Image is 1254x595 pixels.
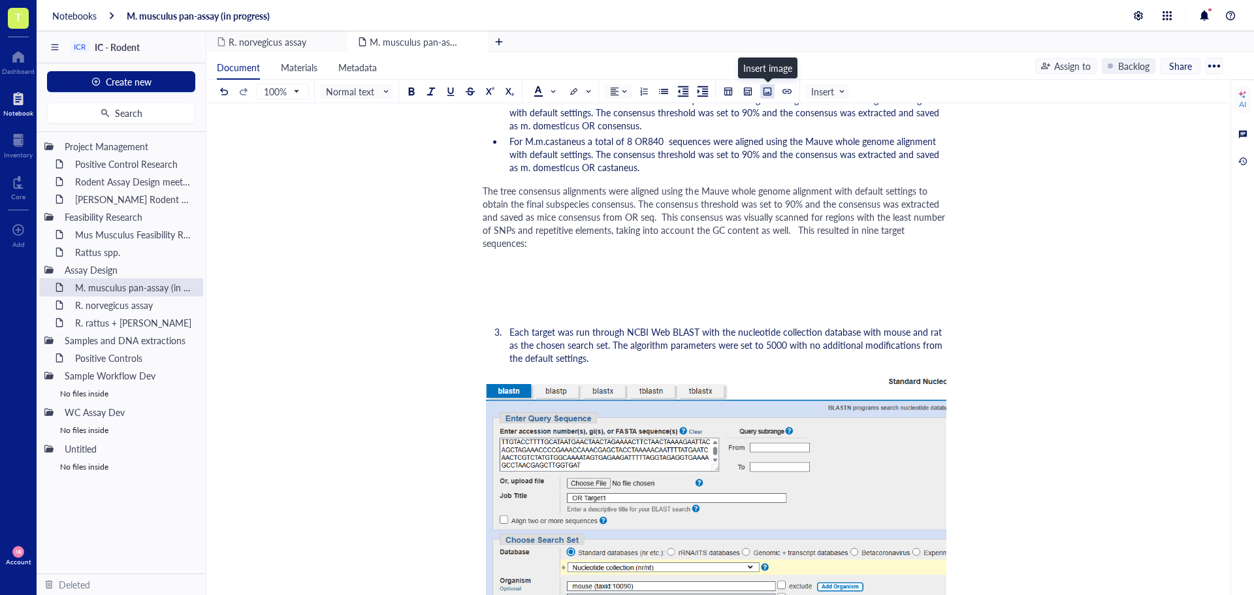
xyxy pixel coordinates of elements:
[15,8,22,25] span: T
[69,349,198,367] div: Positive Controls
[59,403,198,421] div: WC Assay Dev
[3,109,33,117] div: Notebook
[69,225,198,244] div: Mus Musculus Feasibility Research
[59,208,198,226] div: Feasibility Research
[59,137,198,155] div: Project Management
[59,331,198,349] div: Samples and DNA extractions
[1161,58,1200,74] button: Share
[39,421,203,440] div: No files inside
[338,61,377,74] span: Metadata
[509,325,945,364] span: Each target was run through NCBI Web BLAST with the nucleotide collection database with mouse and...
[811,86,846,97] span: Insert
[95,40,140,54] span: IC - Rodent
[4,151,33,159] div: Inventory
[127,10,270,22] a: M. musculus pan-assay (in progress)
[47,103,195,123] button: Search
[217,61,260,74] span: Document
[52,10,97,22] a: Notebooks
[106,76,152,87] span: Create new
[59,366,198,385] div: Sample Workflow Dev
[483,184,948,249] span: The tree consensus alignments were aligned using the Mauve whole genome alignment with default se...
[509,135,942,174] span: For M.m.castaneus a total of 8 OR840 sequences were aligned using the Mauve whole genome alignmen...
[69,190,198,208] div: [PERSON_NAME] Rodent Test Full Proposal
[11,172,25,201] a: Core
[4,130,33,159] a: Inventory
[11,193,25,201] div: Core
[326,86,390,97] span: Normal text
[69,278,198,297] div: M. musculus pan-assay (in progress)
[12,240,25,248] div: Add
[47,71,195,92] button: Create new
[59,261,198,279] div: Assay Design
[264,86,298,97] span: 100%
[2,46,35,75] a: Dashboard
[1239,99,1246,110] div: AI
[1169,60,1192,72] span: Share
[39,458,203,476] div: No files inside
[1054,59,1091,73] div: Assign to
[69,314,198,332] div: R. rattus + [PERSON_NAME]
[743,61,792,75] div: Insert image
[69,155,198,173] div: Positive Control Research
[1118,59,1149,73] div: Backlog
[509,93,950,132] span: For M.m.domesticus a total of 57 OR840 sequences were aligned using the Mauve whole genome alignm...
[69,243,198,261] div: Rattus spp.
[281,61,317,74] span: Materials
[59,577,90,592] div: Deleted
[69,296,198,314] div: R. norvegicus assay
[115,108,142,118] span: Search
[15,549,21,555] span: MB
[3,88,33,117] a: Notebook
[39,385,203,403] div: No files inside
[69,172,198,191] div: Rodent Assay Design meeting_[DATE]
[2,67,35,75] div: Dashboard
[59,440,198,458] div: Untitled
[74,42,86,52] div: ICR
[6,558,31,566] div: Account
